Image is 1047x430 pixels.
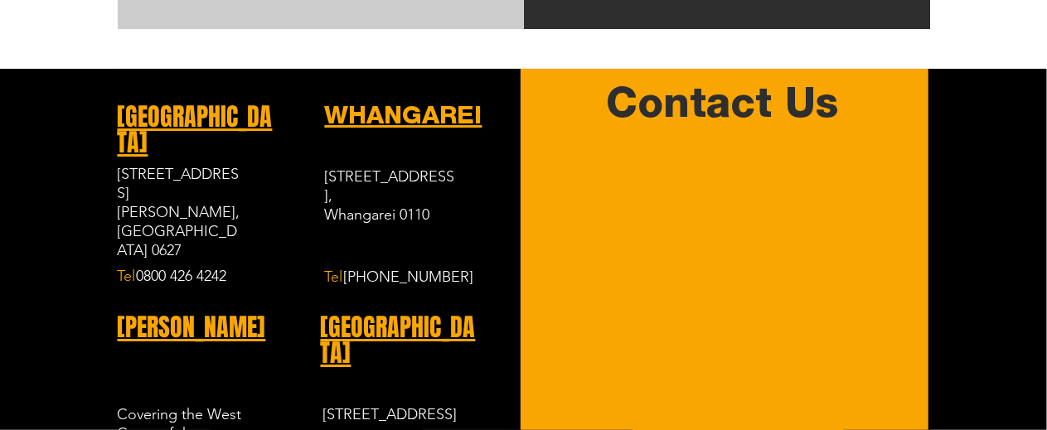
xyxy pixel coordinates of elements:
a: [GEOGRAPHIC_DATA] [118,103,273,158]
h2: Contact Us [540,80,904,125]
span: Whangarei 0110 [325,205,430,224]
span: Tel [325,268,343,286]
a: WHANGAREI [325,99,482,129]
span: [STREET_ADDRESS] [323,405,458,423]
a: [PHONE_NUMBER] [344,271,474,284]
span: [PERSON_NAME] [118,309,266,345]
span: 0800 426 4242 [137,267,227,285]
span: [GEOGRAPHIC_DATA] [321,309,476,371]
span: [GEOGRAPHIC_DATA] 0627 [118,222,238,259]
a: [PERSON_NAME] [118,313,266,343]
span: Tel [118,267,136,285]
span: [STREET_ADDRESS] [325,167,455,205]
span: [PHONE_NUMBER] [344,268,474,286]
span: , [329,186,333,205]
span: [GEOGRAPHIC_DATA] [118,99,273,161]
span: [STREET_ADDRESS][PERSON_NAME], [118,165,240,221]
a: [GEOGRAPHIC_DATA] [321,313,476,369]
a: 0800 426 4242 [137,270,227,283]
